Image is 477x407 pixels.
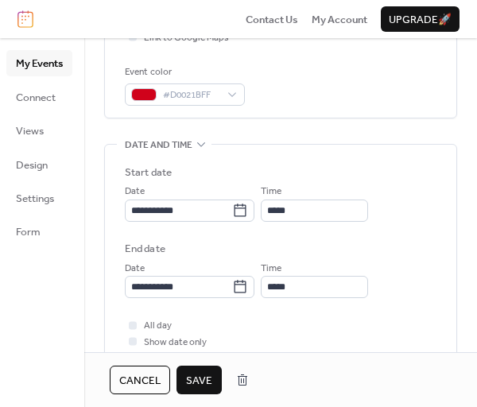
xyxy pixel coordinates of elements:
span: Date and time [125,138,192,153]
span: Show date only [144,335,207,351]
a: My Events [6,50,72,76]
div: Start date [125,165,172,180]
span: Form [16,224,41,240]
button: Cancel [110,366,170,394]
img: logo [17,10,33,28]
span: Date [125,184,145,200]
span: All day [144,318,172,334]
span: Views [16,123,44,139]
span: Date [125,261,145,277]
button: Save [176,366,222,394]
a: Connect [6,84,72,110]
a: Views [6,118,72,143]
span: Save [186,373,212,389]
span: Design [16,157,48,173]
span: Time [261,261,281,277]
span: Link to Google Maps [144,30,229,46]
span: My Events [16,56,63,72]
span: Hide end time [144,351,200,366]
a: Contact Us [246,11,298,27]
div: End date [125,241,165,257]
a: My Account [312,11,367,27]
a: Form [6,219,72,244]
span: #D0021BFF [163,87,219,103]
span: Contact Us [246,12,298,28]
span: Connect [16,90,56,106]
span: My Account [312,12,367,28]
button: Upgrade🚀 [381,6,460,32]
div: Event color [125,64,242,80]
a: Design [6,152,72,177]
span: Upgrade 🚀 [389,12,452,28]
span: Cancel [119,373,161,389]
span: Settings [16,191,54,207]
a: Settings [6,185,72,211]
span: Time [261,184,281,200]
